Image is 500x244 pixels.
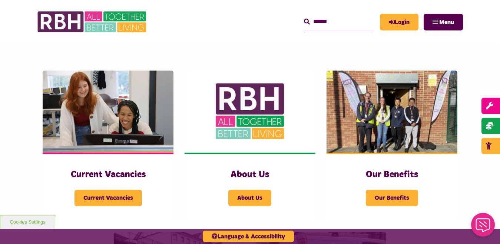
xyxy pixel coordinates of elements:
[424,14,463,30] button: Navigation
[341,169,443,180] h3: Our Benefits
[199,169,301,180] h3: About Us
[43,71,173,153] img: IMG 1470
[467,211,500,244] iframe: Netcall Web Assistant for live chat
[304,14,372,30] input: Search
[74,190,142,206] span: Current Vacancies
[366,190,418,206] span: Our Benefits
[380,14,418,30] a: MyRBH
[327,71,457,153] img: Dropinfreehold2
[203,231,294,242] button: Language & Accessibility
[57,169,159,180] h3: Current Vacancies
[43,71,173,221] a: Current Vacancies Current Vacancies
[37,7,148,36] img: RBH
[327,71,457,221] a: Our Benefits Our Benefits
[185,71,315,153] img: RBH Logo Social Media 480X360 (1)
[439,19,454,25] span: Menu
[228,190,271,206] span: About Us
[185,71,315,221] a: About Us About Us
